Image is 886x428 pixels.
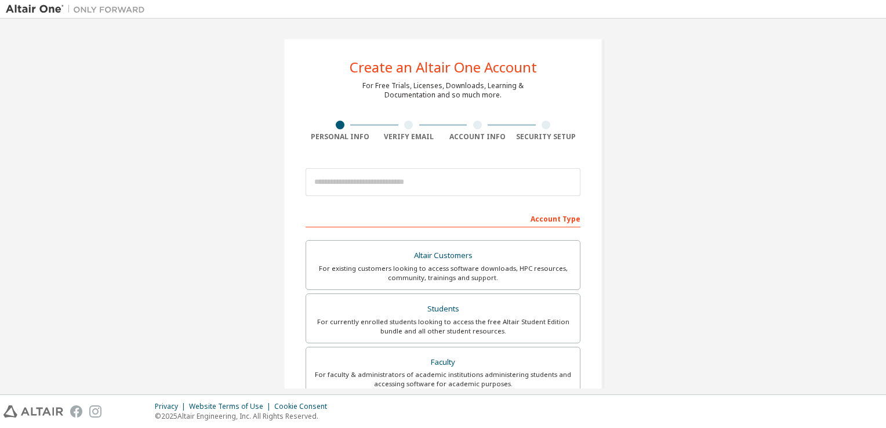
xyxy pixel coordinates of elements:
[274,402,334,411] div: Cookie Consent
[443,132,512,142] div: Account Info
[70,405,82,418] img: facebook.svg
[512,132,581,142] div: Security Setup
[350,60,537,74] div: Create an Altair One Account
[313,248,573,264] div: Altair Customers
[306,209,580,227] div: Account Type
[155,402,189,411] div: Privacy
[313,354,573,371] div: Faculty
[375,132,444,142] div: Verify Email
[313,301,573,317] div: Students
[313,370,573,389] div: For faculty & administrators of academic institutions administering students and accessing softwa...
[362,81,524,100] div: For Free Trials, Licenses, Downloads, Learning & Documentation and so much more.
[313,317,573,336] div: For currently enrolled students looking to access the free Altair Student Edition bundle and all ...
[313,264,573,282] div: For existing customers looking to access software downloads, HPC resources, community, trainings ...
[155,411,334,421] p: © 2025 Altair Engineering, Inc. All Rights Reserved.
[3,405,63,418] img: altair_logo.svg
[189,402,274,411] div: Website Terms of Use
[89,405,101,418] img: instagram.svg
[306,132,375,142] div: Personal Info
[6,3,151,15] img: Altair One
